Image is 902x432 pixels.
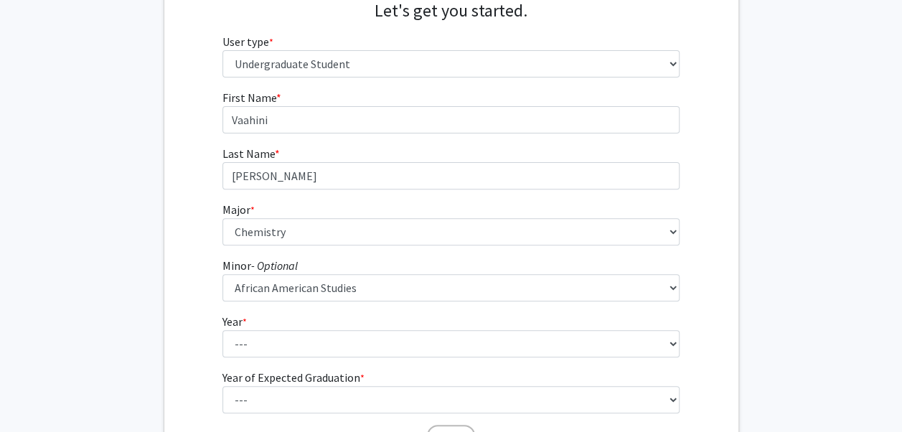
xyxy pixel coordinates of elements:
[251,258,298,273] i: - Optional
[222,1,680,22] h4: Let's get you started.
[222,90,276,105] span: First Name
[222,33,273,50] label: User type
[11,367,61,421] iframe: Chat
[222,146,275,161] span: Last Name
[222,201,255,218] label: Major
[222,369,365,386] label: Year of Expected Graduation
[222,313,247,330] label: Year
[222,257,298,274] label: Minor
